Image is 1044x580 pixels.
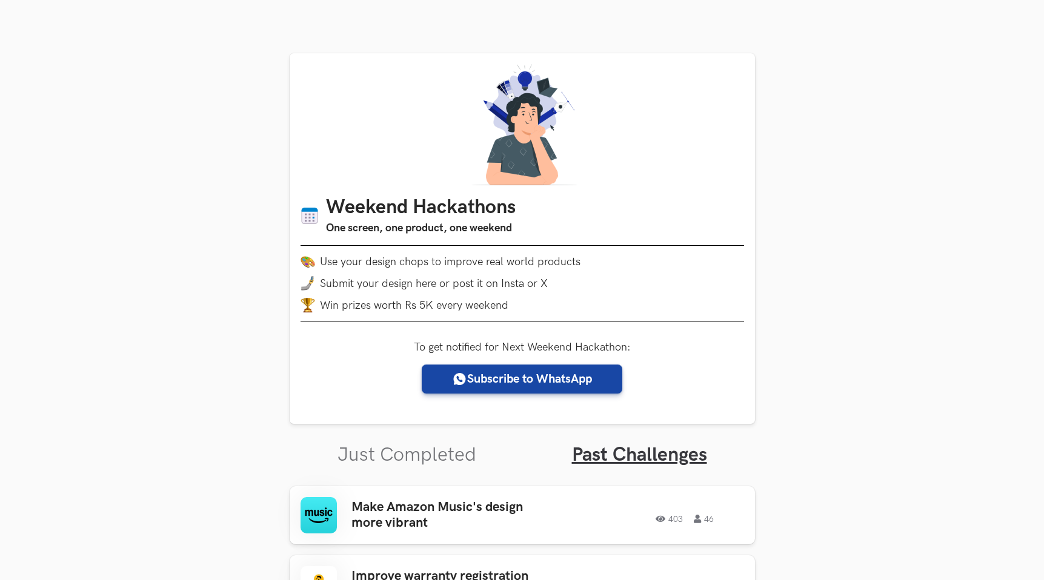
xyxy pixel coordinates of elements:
a: Just Completed [337,443,476,467]
h3: Make Amazon Music's design more vibrant [351,499,540,532]
img: trophy.png [301,298,315,312]
img: mobile-in-hand.png [301,276,315,291]
a: Subscribe to WhatsApp [422,364,622,394]
h1: Weekend Hackathons [326,196,516,220]
span: Submit your design here or post it on Insta or X [320,277,548,290]
img: palette.png [301,254,315,269]
img: A designer thinking [464,64,580,185]
img: Calendar icon [301,206,319,225]
ul: Tabs Interface [290,424,755,467]
a: Past Challenges [572,443,707,467]
span: 403 [656,515,683,523]
li: Win prizes worth Rs 5K every weekend [301,298,744,312]
li: Use your design chops to improve real world products [301,254,744,269]
label: To get notified for Next Weekend Hackathon: [414,341,631,354]
a: Make Amazon Music's design more vibrant40346 [290,486,755,544]
h3: One screen, one product, one weekend [326,220,516,237]
span: 46 [694,515,714,523]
